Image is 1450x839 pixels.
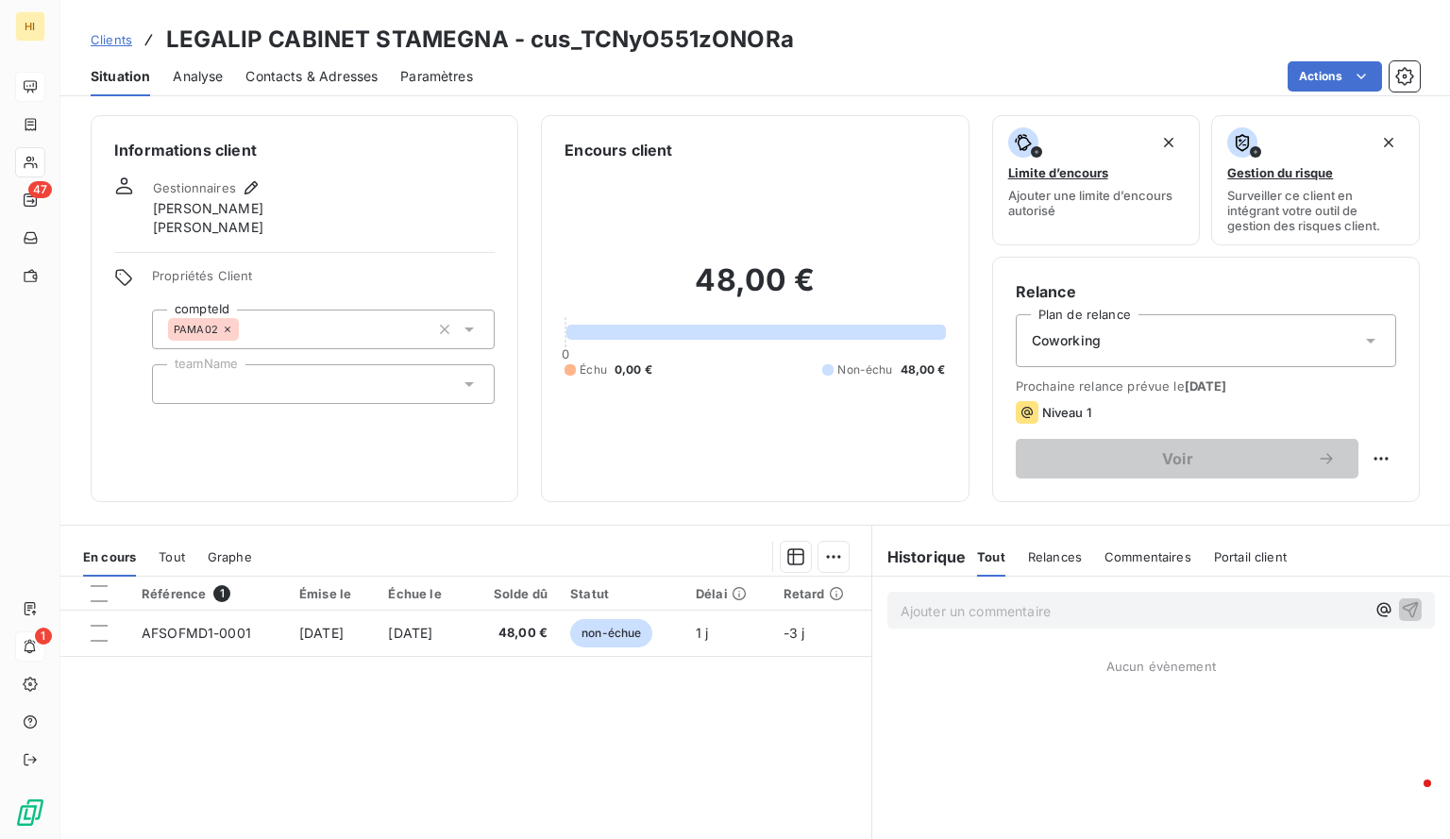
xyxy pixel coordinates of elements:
span: 1 [213,585,230,602]
span: Gestion du risque [1227,165,1333,180]
span: Aucun évènement [1106,659,1216,674]
h6: Informations client [114,139,495,161]
span: non-échue [570,619,652,647]
h6: Encours client [565,139,672,161]
span: Portail client [1214,549,1287,564]
span: Coworking [1032,331,1101,350]
iframe: Intercom live chat [1386,775,1431,820]
span: Clients [91,32,132,47]
h2: 48,00 € [565,261,945,318]
div: HI [15,11,45,42]
span: Propriétés Client [152,268,495,294]
span: Analyse [173,67,223,86]
span: 48,00 € [479,624,548,643]
span: 47 [28,181,52,198]
span: 1 j [696,625,708,641]
span: Ajouter une limite d’encours autorisé [1008,188,1185,218]
span: PAMA02 [174,324,218,335]
span: 48,00 € [901,361,946,378]
span: Limite d’encours [1008,165,1108,180]
span: 0,00 € [615,361,652,378]
span: [PERSON_NAME] [153,218,263,237]
span: -3 j [784,625,805,641]
div: Solde dû [479,586,548,601]
h6: Relance [1016,280,1396,303]
span: Voir [1038,451,1317,466]
span: Relances [1028,549,1082,564]
div: Délai [696,586,761,601]
button: Limite d’encoursAjouter une limite d’encours autorisé [992,115,1201,245]
span: [DATE] [388,625,432,641]
span: Graphe [208,549,252,564]
span: Commentaires [1104,549,1191,564]
button: Voir [1016,439,1358,478]
span: Échu [580,361,607,378]
span: Prochaine relance prévue le [1016,378,1396,394]
div: Statut [570,586,673,601]
a: Clients [91,30,132,49]
span: Tout [159,549,185,564]
span: En cours [83,549,136,564]
span: 1 [35,628,52,645]
span: Situation [91,67,150,86]
div: Retard [784,586,860,601]
span: Tout [977,549,1005,564]
span: Niveau 1 [1042,405,1091,420]
span: Surveiller ce client en intégrant votre outil de gestion des risques client. [1227,188,1404,233]
div: Échue le [388,586,456,601]
button: Gestion du risqueSurveiller ce client en intégrant votre outil de gestion des risques client. [1211,115,1420,245]
span: [PERSON_NAME] [153,199,263,218]
input: Ajouter une valeur [239,321,254,338]
span: Gestionnaires [153,180,236,195]
span: [DATE] [299,625,344,641]
span: Contacts & Adresses [245,67,378,86]
span: Paramètres [400,67,473,86]
span: Non-échu [837,361,892,378]
h6: Historique [872,545,967,568]
img: Logo LeanPay [15,797,45,828]
input: Ajouter une valeur [168,376,183,393]
span: AFSOFMD1-0001 [142,625,251,641]
button: Actions [1288,61,1382,92]
h3: LEGALIP CABINET STAMEGNA - cus_TCNyO551zONORa [166,23,794,57]
div: Référence [142,585,277,602]
span: 0 [562,346,569,361]
span: [DATE] [1185,378,1227,394]
div: Émise le [299,586,366,601]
